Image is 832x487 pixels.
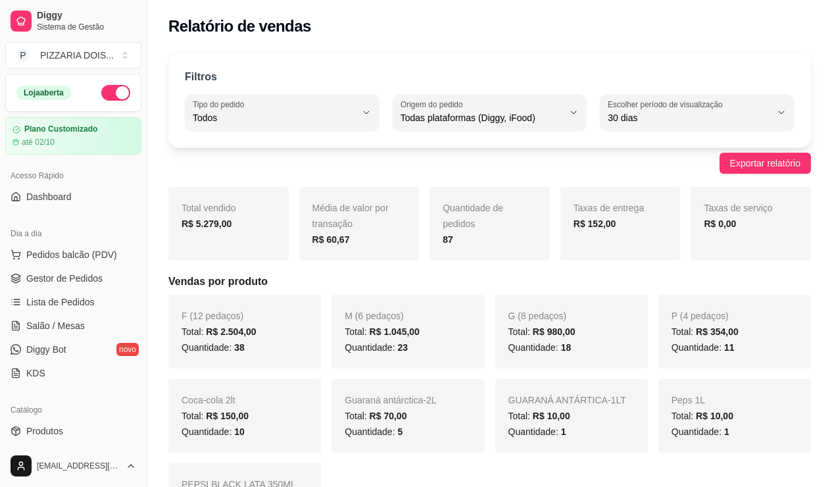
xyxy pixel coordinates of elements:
[182,342,245,353] span: Quantidade:
[397,342,408,353] span: 23
[16,86,71,100] div: Loja aberta
[182,395,235,405] span: Coca-cola 2lt
[508,311,567,321] span: G (8 pedaços)
[16,49,30,62] span: P
[345,411,406,421] span: Total:
[370,411,407,421] span: R$ 70,00
[5,5,141,37] a: DiggySistema de Gestão
[397,426,403,437] span: 5
[724,426,729,437] span: 1
[508,426,566,437] span: Quantidade:
[672,426,729,437] span: Quantidade:
[5,363,141,384] a: KDS
[182,411,249,421] span: Total:
[561,342,572,353] span: 18
[182,311,243,321] span: F (12 pedaços)
[672,326,739,337] span: Total:
[40,49,114,62] div: PIZZARIA DOIS ...
[206,411,249,421] span: R$ 150,00
[5,450,141,482] button: [EMAIL_ADDRESS][DOMAIN_NAME]
[443,203,503,229] span: Quantidade de pedidos
[704,203,772,213] span: Taxas de serviço
[26,295,95,309] span: Lista de Pedidos
[22,137,55,147] article: até 02/10
[168,274,811,290] h5: Vendas por produto
[5,339,141,360] a: Diggy Botnovo
[608,111,771,124] span: 30 dias
[508,411,570,421] span: Total:
[101,85,130,101] button: Alterar Status
[720,153,811,174] button: Exportar relatório
[533,326,575,337] span: R$ 980,00
[5,268,141,289] a: Gestor de Pedidos
[345,395,436,405] span: Guaraná antárctica-2L
[5,399,141,421] div: Catálogo
[182,426,245,437] span: Quantidade:
[234,426,245,437] span: 10
[182,218,232,229] strong: R$ 5.279,00
[672,411,733,421] span: Total:
[508,326,575,337] span: Total:
[730,156,800,170] span: Exportar relatório
[443,234,453,245] strong: 87
[5,421,141,442] a: Produtos
[5,244,141,265] button: Pedidos balcão (PDV)
[574,203,644,213] span: Taxas de entrega
[185,94,379,131] button: Tipo do pedidoTodos
[345,426,403,437] span: Quantidade:
[168,16,311,37] h2: Relatório de vendas
[26,367,45,380] span: KDS
[533,411,570,421] span: R$ 10,00
[185,69,217,85] p: Filtros
[345,326,420,337] span: Total:
[26,319,85,332] span: Salão / Mesas
[704,218,736,229] strong: R$ 0,00
[370,326,420,337] span: R$ 1.045,00
[37,461,120,471] span: [EMAIL_ADDRESS][DOMAIN_NAME]
[672,311,729,321] span: P (4 pedaços)
[5,165,141,186] div: Acesso Rápido
[508,395,626,405] span: GUARANÁ ANTÁRTICA-1LT
[600,94,795,131] button: Escolher período de visualização30 dias
[26,343,66,356] span: Diggy Bot
[672,342,735,353] span: Quantidade:
[193,99,249,110] label: Tipo do pedido
[26,190,72,203] span: Dashboard
[393,94,587,131] button: Origem do pedidoTodas plataformas (Diggy, iFood)
[37,22,136,32] span: Sistema de Gestão
[26,248,117,261] span: Pedidos balcão (PDV)
[5,444,141,465] a: Complementos
[345,342,408,353] span: Quantidade:
[508,342,572,353] span: Quantidade:
[401,111,564,124] span: Todas plataformas (Diggy, iFood)
[696,411,733,421] span: R$ 10,00
[182,203,236,213] span: Total vendido
[672,395,705,405] span: Peps 1L
[24,124,97,134] article: Plano Customizado
[608,99,727,110] label: Escolher período de visualização
[312,234,350,245] strong: R$ 60,67
[5,186,141,207] a: Dashboard
[5,223,141,244] div: Dia a dia
[5,117,141,155] a: Plano Customizadoaté 02/10
[206,326,256,337] span: R$ 2.504,00
[26,424,63,438] span: Produtos
[193,111,356,124] span: Todos
[724,342,735,353] span: 11
[696,326,739,337] span: R$ 354,00
[182,326,257,337] span: Total:
[561,426,566,437] span: 1
[574,218,616,229] strong: R$ 152,00
[345,311,403,321] span: M (6 pedaços)
[401,99,467,110] label: Origem do pedido
[5,292,141,313] a: Lista de Pedidos
[26,272,103,285] span: Gestor de Pedidos
[312,203,389,229] span: Média de valor por transação
[5,42,141,68] button: Select a team
[37,10,136,22] span: Diggy
[5,315,141,336] a: Salão / Mesas
[234,342,245,353] span: 38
